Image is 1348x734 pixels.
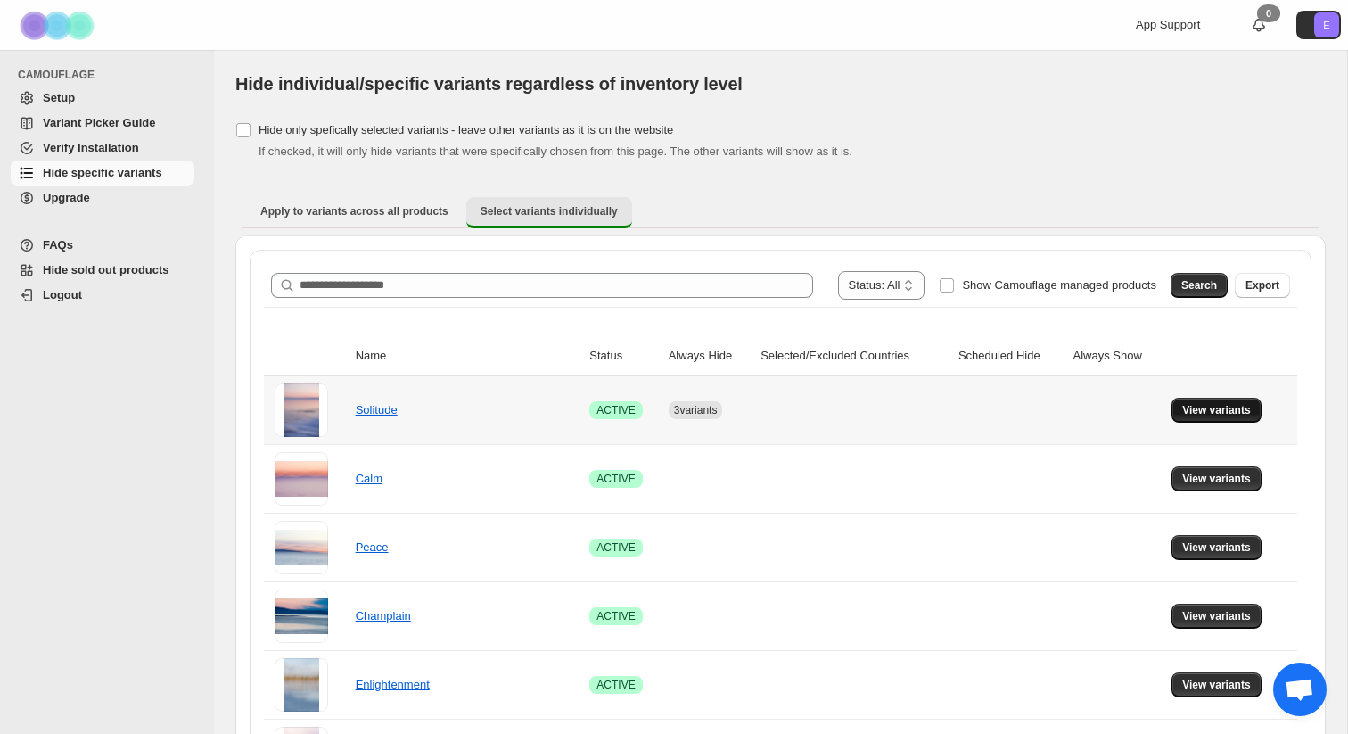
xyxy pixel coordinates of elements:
span: FAQs [43,238,73,252]
a: Setup [11,86,194,111]
span: Select variants individually [481,204,618,219]
a: Calm [356,472,382,485]
button: View variants [1171,672,1262,697]
span: If checked, it will only hide variants that were specifically chosen from this page. The other va... [259,144,852,158]
a: Open chat [1273,663,1327,716]
a: 0 [1250,16,1268,34]
th: Selected/Excluded Countries [755,336,953,376]
span: View variants [1182,472,1251,486]
span: Logout [43,288,82,301]
button: View variants [1171,466,1262,491]
span: Hide only spefically selected variants - leave other variants as it is on the website [259,123,673,136]
span: ACTIVE [596,609,635,623]
span: View variants [1182,540,1251,555]
span: Export [1245,278,1279,293]
a: Enlightenment [356,678,430,691]
text: E [1323,20,1329,30]
span: View variants [1182,678,1251,692]
span: 3 variants [674,404,718,416]
span: ACTIVE [596,403,635,417]
span: Setup [43,91,75,104]
a: Champlain [356,609,411,623]
span: App Support [1136,18,1200,31]
span: ACTIVE [596,472,635,486]
th: Status [584,336,662,376]
span: Hide individual/specific variants regardless of inventory level [235,74,743,94]
th: Scheduled Hide [953,336,1068,376]
span: ACTIVE [596,540,635,555]
a: Verify Installation [11,136,194,161]
a: FAQs [11,233,194,258]
span: Upgrade [43,191,90,204]
a: Solitude [356,403,398,416]
button: Avatar with initials E [1296,11,1341,39]
button: Search [1171,273,1228,298]
th: Always Hide [663,336,755,376]
th: Always Show [1067,336,1166,376]
span: Search [1181,278,1217,293]
span: Apply to variants across all products [260,204,448,219]
a: Logout [11,283,194,308]
div: 0 [1257,4,1280,22]
button: View variants [1171,398,1262,423]
a: Variant Picker Guide [11,111,194,136]
button: View variants [1171,604,1262,629]
button: Export [1235,273,1290,298]
span: View variants [1182,609,1251,623]
span: Hide specific variants [43,166,162,179]
button: Select variants individually [466,197,632,228]
img: Camouflage [14,1,103,50]
span: Hide sold out products [43,263,169,276]
span: Verify Installation [43,141,139,154]
a: Hide specific variants [11,161,194,186]
span: CAMOUFLAGE [18,68,201,82]
a: Hide sold out products [11,258,194,283]
span: View variants [1182,403,1251,417]
span: Avatar with initials E [1314,12,1339,37]
span: Show Camouflage managed products [962,278,1156,292]
span: ACTIVE [596,678,635,692]
button: Apply to variants across all products [246,197,463,226]
span: Variant Picker Guide [43,116,155,129]
th: Name [350,336,585,376]
a: Peace [356,540,389,554]
button: View variants [1171,535,1262,560]
a: Upgrade [11,186,194,210]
